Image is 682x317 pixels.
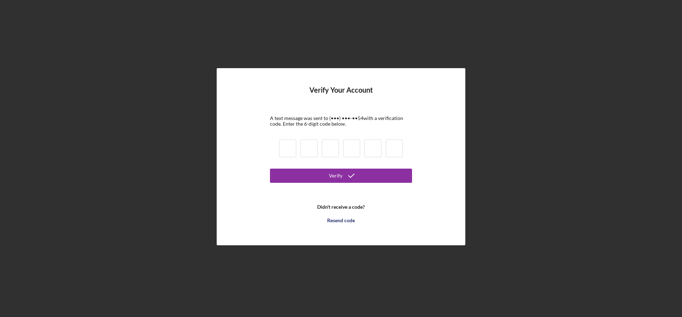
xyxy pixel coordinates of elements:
[329,169,342,183] div: Verify
[309,86,373,105] h4: Verify Your Account
[327,213,355,228] div: Resend code
[270,115,412,127] div: A text message was sent to (•••) •••-•• 54 with a verification code. Enter the 6-digit code below.
[270,169,412,183] button: Verify
[270,213,412,228] button: Resend code
[317,204,365,210] b: Didn't receive a code?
